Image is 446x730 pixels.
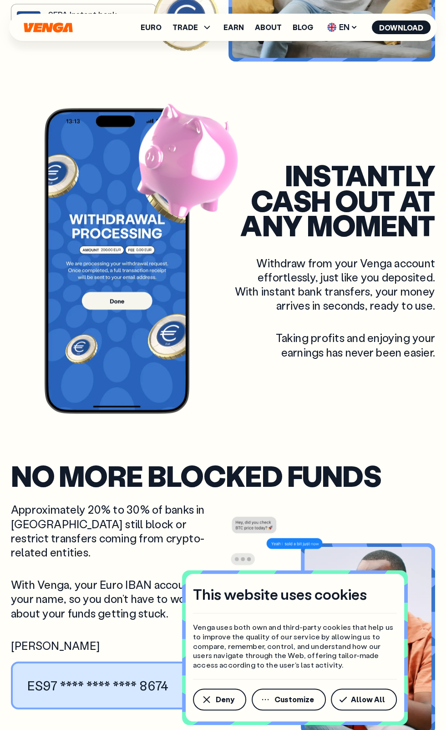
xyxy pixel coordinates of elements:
[274,696,314,703] span: Customize
[216,696,234,703] span: Deny
[351,696,385,703] span: Allow All
[223,24,244,31] a: Earn
[11,502,218,559] p: Approximately 20% to 30% of banks in [GEOGRAPHIC_DATA] still block or restrict transfers coming f...
[193,623,397,670] p: Venga uses both own and third-party cookies that help us to improve the quality of our service by...
[324,20,361,35] span: EN
[11,463,435,487] h2: no more blocked funds
[331,689,397,710] button: Allow All
[23,22,74,33] svg: Home
[45,108,189,413] img: Withdrawal phone
[172,22,213,33] span: TRADE
[172,24,198,31] span: TRADE
[234,330,435,358] p: Taking profits and enjoying your earnings has never been easier.
[141,24,162,31] a: Euro
[255,24,282,31] a: About
[372,20,431,34] button: Download
[252,689,326,710] button: Customize
[234,255,435,312] p: Withdraw from your Venga account effortlessly, just like you deposited. With instant bank transfe...
[11,638,218,652] span: [PERSON_NAME]
[293,24,313,31] a: Blog
[11,577,218,620] p: With Venga, your Euro IBAN account is in your name, so you don’t have to worry about your funds g...
[234,163,435,237] h2: instantly Cash out at any moment
[193,689,246,710] button: Deny
[327,23,336,32] img: flag-uk
[193,585,367,604] h4: This website uses cookies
